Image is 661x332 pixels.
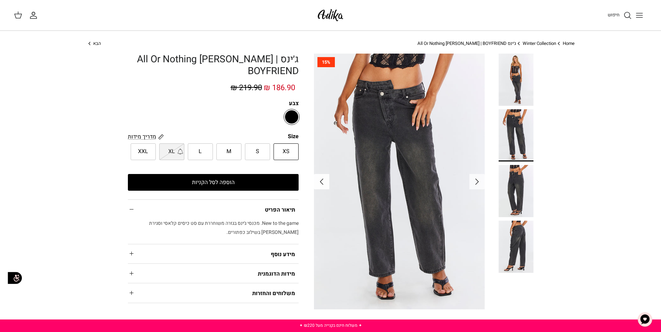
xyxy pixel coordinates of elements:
button: הוספה לסל הקניות [128,174,299,191]
img: accessibility_icon02.svg [5,268,24,287]
summary: מידות הדוגמנית [128,264,299,283]
span: L [199,147,202,156]
span: מדריך מידות [128,133,156,141]
span: M [226,147,231,156]
a: הבא [87,40,101,47]
a: חיפוש [608,11,632,19]
span: S [256,147,259,156]
summary: מידע נוסף [128,244,299,263]
a: Winter Collection [523,40,556,47]
h1: ג׳ינס All Or Nothing [PERSON_NAME] | BOYFRIEND [128,54,299,77]
a: החשבון שלי [29,11,40,19]
button: Previous [469,174,485,189]
span: XXL [138,147,148,156]
label: צבע [128,100,299,107]
a: Home [563,40,575,47]
button: Next [314,174,329,189]
span: 186.90 ₪ [264,82,295,93]
span: הבא [93,40,101,47]
span: New to the game. מכנסי ג׳ינס בגזרה משוחררת עם סט כיסים קלאסי וסגירת [PERSON_NAME] בשילוב כפתורים. [149,220,299,236]
span: חיפוש [608,11,620,18]
img: Adika IL [316,7,345,23]
nav: Breadcrumbs [87,40,575,47]
a: מדריך מידות [128,133,164,141]
span: XS [283,147,290,156]
legend: Size [288,133,299,140]
a: ✦ משלוח חינם בקנייה מעל ₪220 ✦ [299,322,362,329]
span: 219.90 ₪ [231,82,262,93]
button: Toggle menu [632,8,647,23]
summary: תיאור הפריט [128,200,299,219]
span: XL [168,147,175,156]
summary: משלוחים והחזרות [128,283,299,302]
button: צ'אט [635,309,655,330]
a: ג׳ינס All Or Nothing [PERSON_NAME] | BOYFRIEND [417,40,516,47]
